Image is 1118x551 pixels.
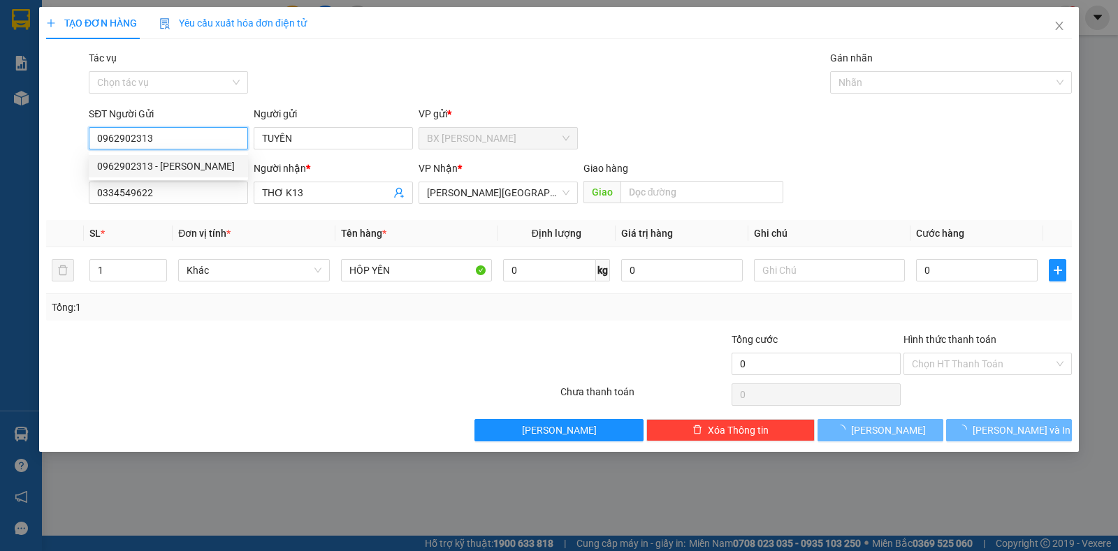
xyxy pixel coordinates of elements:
[583,163,628,174] span: Giao hàng
[1054,20,1065,31] span: close
[52,300,433,315] div: Tổng: 1
[46,18,56,28] span: plus
[89,155,248,177] div: 0962902313 - TUYỀN
[97,159,240,174] div: 0962902313 - [PERSON_NAME]
[159,18,170,29] img: icon
[620,181,784,203] input: Dọc đường
[187,260,321,281] span: Khác
[708,423,769,438] span: Xóa Thông tin
[89,228,101,239] span: SL
[621,228,673,239] span: Giá trị hàng
[957,425,973,434] span: loading
[341,228,386,239] span: Tên hàng
[419,106,578,122] div: VP gửi
[89,106,248,122] div: SĐT Người Gửi
[254,106,413,122] div: Người gửi
[52,259,74,281] button: delete
[903,334,996,345] label: Hình thức thanh toán
[419,163,458,174] span: VP Nhận
[583,181,620,203] span: Giao
[754,259,905,281] input: Ghi Chú
[89,52,117,64] label: Tác vụ
[646,419,815,441] button: deleteXóa Thông tin
[973,423,1070,438] span: [PERSON_NAME] và In
[427,128,569,149] span: BX Tân Châu
[393,187,405,198] span: user-add
[1049,259,1066,281] button: plus
[946,419,1072,441] button: [PERSON_NAME] và In
[46,17,137,29] span: TẠO ĐƠN HÀNG
[732,334,778,345] span: Tổng cước
[341,259,492,281] input: VD: Bàn, Ghế
[818,419,943,441] button: [PERSON_NAME]
[748,220,910,247] th: Ghi chú
[692,425,702,436] span: delete
[522,423,597,438] span: [PERSON_NAME]
[532,228,581,239] span: Định lượng
[621,259,743,281] input: 0
[851,423,926,438] span: [PERSON_NAME]
[474,419,643,441] button: [PERSON_NAME]
[254,161,413,176] div: Người nhận
[1040,7,1079,46] button: Close
[427,182,569,203] span: Dương Minh Châu
[178,228,231,239] span: Đơn vị tính
[830,52,873,64] label: Gán nhãn
[836,425,851,434] span: loading
[1050,265,1066,276] span: plus
[559,384,730,409] div: Chưa thanh toán
[159,17,307,29] span: Yêu cầu xuất hóa đơn điện tử
[596,259,610,281] span: kg
[916,228,964,239] span: Cước hàng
